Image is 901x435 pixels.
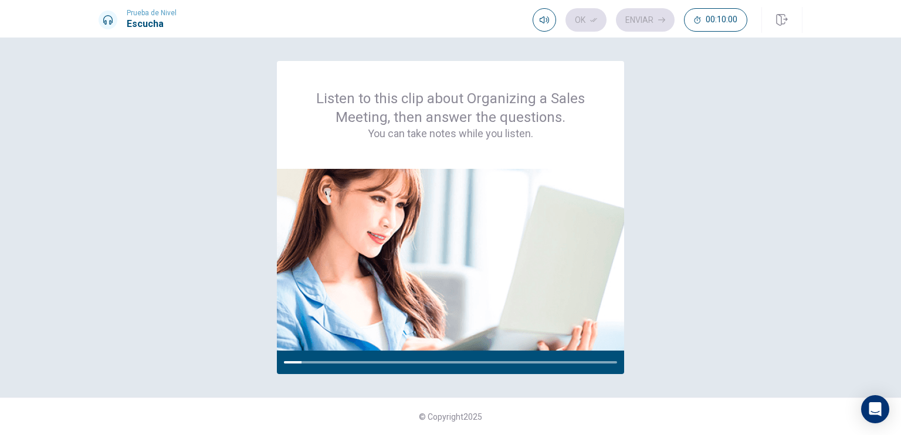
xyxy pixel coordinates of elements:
h1: Escucha [127,17,177,31]
h4: You can take notes while you listen. [305,127,596,141]
img: passage image [277,169,624,351]
span: Prueba de Nivel [127,9,177,17]
div: Listen to this clip about Organizing a Sales Meeting, then answer the questions. [305,89,596,141]
div: Open Intercom Messenger [861,395,889,423]
span: 00:10:00 [706,15,737,25]
span: © Copyright 2025 [419,412,482,422]
button: 00:10:00 [684,8,747,32]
